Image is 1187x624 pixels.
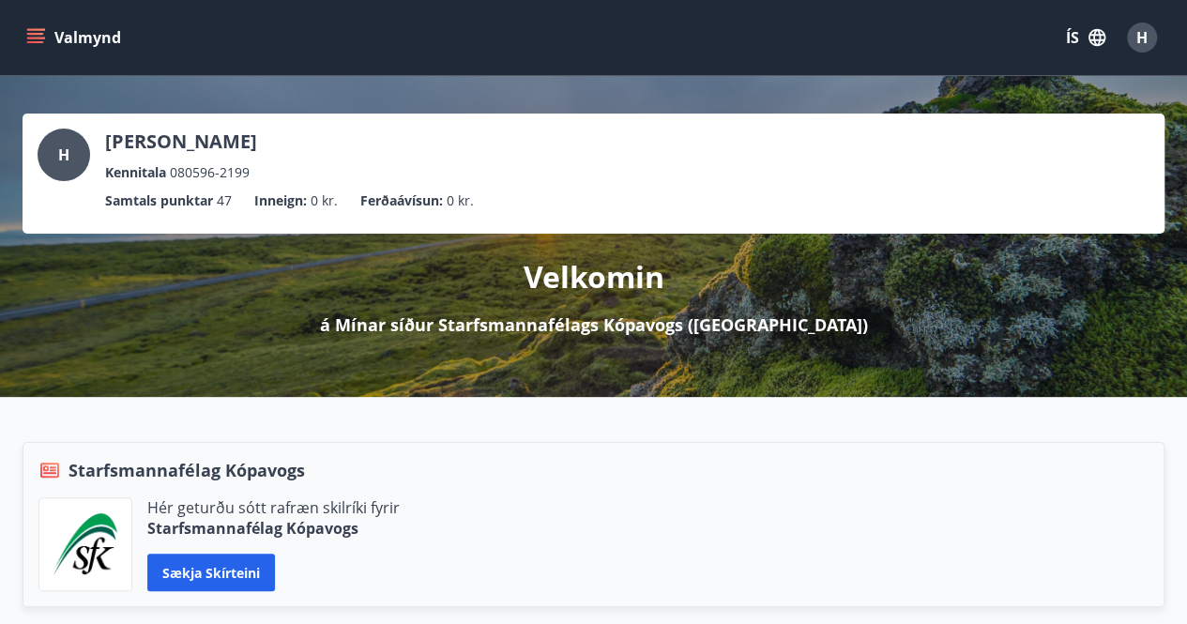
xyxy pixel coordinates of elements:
img: x5MjQkxwhnYn6YREZUTEa9Q4KsBUeQdWGts9Dj4O.png [53,513,117,575]
p: Inneign : [254,190,307,211]
p: Velkomin [524,256,664,297]
button: Sækja skírteini [147,554,275,591]
button: ÍS [1056,21,1116,54]
button: menu [23,21,129,54]
span: 0 kr. [311,190,338,211]
p: Starfsmannafélag Kópavogs [147,518,400,539]
span: Starfsmannafélag Kópavogs [68,458,305,482]
p: á Mínar síður Starfsmannafélags Kópavogs ([GEOGRAPHIC_DATA]) [320,312,868,337]
button: H [1119,15,1164,60]
p: [PERSON_NAME] [105,129,257,155]
p: Samtals punktar [105,190,213,211]
span: 080596-2199 [170,162,250,183]
p: Hér geturðu sótt rafræn skilríki fyrir [147,497,400,518]
span: H [1136,27,1148,48]
span: 47 [217,190,232,211]
p: Kennitala [105,162,166,183]
span: H [58,145,69,165]
p: Ferðaávísun : [360,190,443,211]
span: 0 kr. [447,190,474,211]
